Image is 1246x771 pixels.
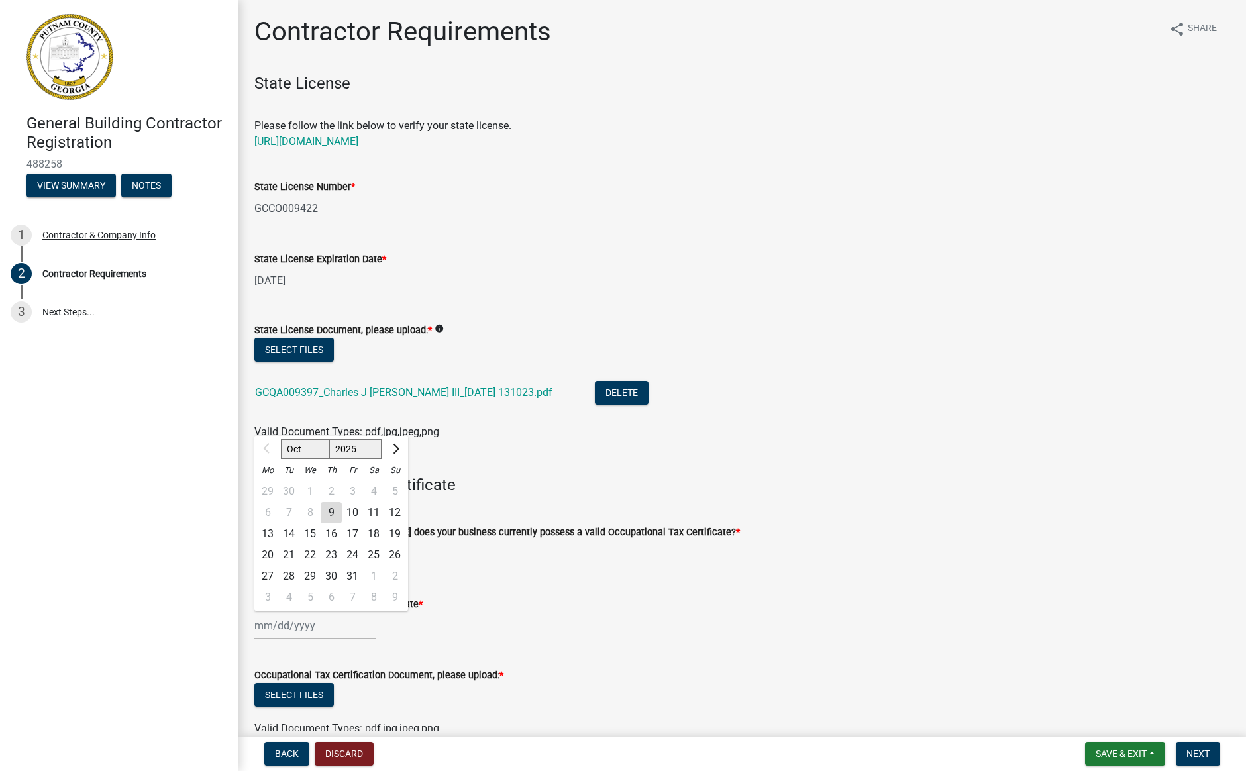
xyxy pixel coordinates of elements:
div: 11 [363,502,384,523]
span: Valid Document Types: pdf,jpg,jpeg,png [254,722,439,735]
div: Friday, November 7, 2025 [342,587,363,608]
div: Sunday, October 19, 2025 [384,523,405,544]
label: State License Number [254,183,355,192]
span: Share [1188,21,1217,37]
img: Putnam County, Georgia [26,14,113,100]
div: 21 [278,544,299,566]
button: Save & Exit [1085,742,1165,766]
span: Next [1186,748,1210,759]
i: share [1169,21,1185,37]
div: Friday, October 10, 2025 [342,502,363,523]
span: Valid Document Types: pdf,jpg,jpeg,png [254,425,439,438]
button: Delete [595,381,649,405]
div: 28 [278,566,299,587]
div: Saturday, November 1, 2025 [363,566,384,587]
div: 17 [342,523,363,544]
button: shareShare [1159,16,1227,42]
button: Discard [315,742,374,766]
span: 488258 [26,158,212,170]
h4: State License [254,74,1230,113]
wm-modal-confirm: Summary [26,181,116,191]
button: Next month [387,438,403,460]
div: 1 [363,566,384,587]
div: Mo [257,460,278,481]
div: Wednesday, November 5, 2025 [299,587,321,608]
div: 7 [342,587,363,608]
select: Select month [281,439,329,459]
div: Thursday, October 30, 2025 [321,566,342,587]
div: 30 [321,566,342,587]
div: 26 [384,544,405,566]
div: 1 [11,225,32,246]
div: Monday, October 20, 2025 [257,544,278,566]
i: info [435,324,444,333]
button: Select files [254,683,334,707]
div: Saturday, October 11, 2025 [363,502,384,523]
label: State License Document, please upload: [254,326,432,335]
input: mm/dd/yyyy [254,612,376,639]
div: 22 [299,544,321,566]
div: Tuesday, October 14, 2025 [278,523,299,544]
div: Sunday, October 26, 2025 [384,544,405,566]
p: Please follow the link below to verify your state license. [254,118,1230,150]
a: GCQA009397_Charles J [PERSON_NAME] III_[DATE] 131023.pdf [255,386,552,399]
button: Notes [121,174,172,197]
div: Wednesday, October 22, 2025 [299,544,321,566]
div: 24 [342,544,363,566]
div: 5 [299,587,321,608]
div: Tu [278,460,299,481]
div: Saturday, November 8, 2025 [363,587,384,608]
select: Select year [329,439,382,459]
wm-modal-confirm: Delete Document [595,387,649,399]
div: Tuesday, October 21, 2025 [278,544,299,566]
label: State License Expiration Date [254,255,386,264]
span: Save & Exit [1096,748,1147,759]
div: 3 [11,301,32,323]
button: Select files [254,338,334,362]
div: 2 [384,566,405,587]
label: Occupational Tax Certification Document, please upload: [254,671,503,680]
div: 13 [257,523,278,544]
div: 14 [278,523,299,544]
div: Sunday, November 2, 2025 [384,566,405,587]
div: 4 [278,587,299,608]
div: We [299,460,321,481]
h4: General Building Contractor Registration [26,114,228,152]
label: In what city or county of [US_STATE] does your business currently possess a valid Occupational Ta... [254,528,740,537]
div: Sa [363,460,384,481]
div: Saturday, October 25, 2025 [363,544,384,566]
h1: Contractor Requirements [254,16,551,48]
div: Wednesday, October 15, 2025 [299,523,321,544]
button: Back [264,742,309,766]
div: 27 [257,566,278,587]
div: Friday, October 24, 2025 [342,544,363,566]
div: Fr [342,460,363,481]
div: Thursday, October 9, 2025 [321,502,342,523]
div: Thursday, November 6, 2025 [321,587,342,608]
h4: Occupational Tax Certificate [254,476,1230,495]
div: Friday, October 31, 2025 [342,566,363,587]
div: 29 [299,566,321,587]
div: 25 [363,544,384,566]
div: Th [321,460,342,481]
div: 12 [384,502,405,523]
div: 6 [321,587,342,608]
div: Contractor Requirements [42,269,146,278]
button: View Summary [26,174,116,197]
div: 19 [384,523,405,544]
div: 2 [11,263,32,284]
div: Thursday, October 16, 2025 [321,523,342,544]
div: 10 [342,502,363,523]
div: Contractor & Company Info [42,231,156,240]
div: Monday, October 13, 2025 [257,523,278,544]
div: Saturday, October 18, 2025 [363,523,384,544]
div: Wednesday, October 29, 2025 [299,566,321,587]
div: Monday, November 3, 2025 [257,587,278,608]
div: 16 [321,523,342,544]
div: Sunday, October 12, 2025 [384,502,405,523]
div: Thursday, October 23, 2025 [321,544,342,566]
div: 8 [363,587,384,608]
a: [URL][DOMAIN_NAME] [254,135,358,148]
span: Back [275,748,299,759]
div: 15 [299,523,321,544]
